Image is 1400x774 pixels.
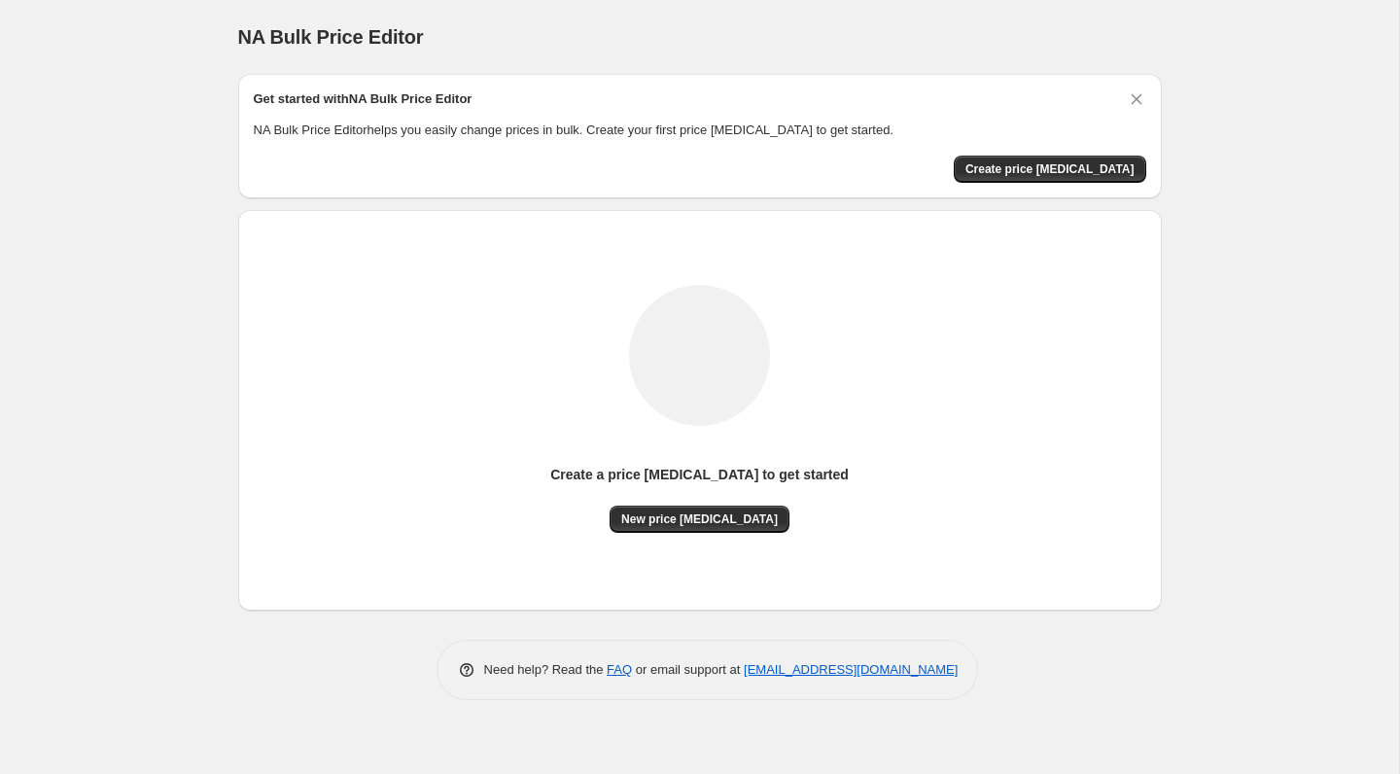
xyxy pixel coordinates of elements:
p: Create a price [MEDICAL_DATA] to get started [550,465,849,484]
p: NA Bulk Price Editor helps you easily change prices in bulk. Create your first price [MEDICAL_DAT... [254,121,1146,140]
a: FAQ [607,662,632,677]
span: Need help? Read the [484,662,608,677]
span: New price [MEDICAL_DATA] [621,511,778,527]
button: Dismiss card [1127,89,1146,109]
button: New price [MEDICAL_DATA] [610,506,789,533]
span: or email support at [632,662,744,677]
button: Create price change job [954,156,1146,183]
a: [EMAIL_ADDRESS][DOMAIN_NAME] [744,662,958,677]
span: Create price [MEDICAL_DATA] [965,161,1135,177]
h2: Get started with NA Bulk Price Editor [254,89,472,109]
span: NA Bulk Price Editor [238,26,424,48]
